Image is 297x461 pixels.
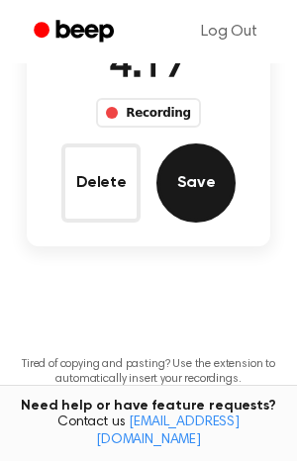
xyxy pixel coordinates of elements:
a: Log Out [181,8,277,55]
button: Save Audio Record [156,143,236,223]
a: Beep [20,13,132,51]
p: Tired of copying and pasting? Use the extension to automatically insert your recordings. [16,357,281,387]
div: Recording [96,98,200,128]
a: [EMAIL_ADDRESS][DOMAIN_NAME] [96,415,240,447]
span: 4:17 [109,46,188,87]
span: Contact us [12,415,285,449]
button: Delete Audio Record [61,143,141,223]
